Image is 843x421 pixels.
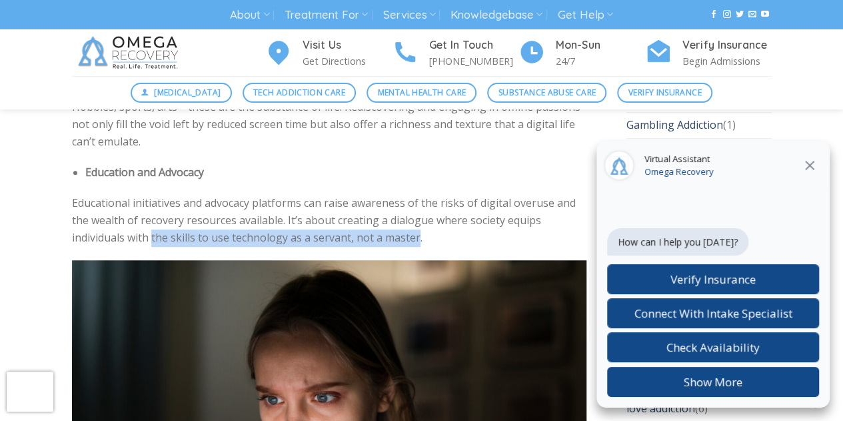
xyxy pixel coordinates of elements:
a: Follow on Facebook [710,10,718,19]
a: Gaming Addiction [626,139,714,164]
a: [MEDICAL_DATA] [131,83,232,103]
a: About [230,3,269,27]
a: Treatment For [285,3,368,27]
p: Educational initiatives and advocacy platforms can raise awareness of the risks of digital overus... [72,195,587,246]
img: Omega Recovery [72,29,189,76]
h4: Visit Us [303,37,392,54]
a: Get In Touch [PHONE_NUMBER] [392,37,518,69]
p: Get Directions [303,53,392,69]
span: Substance Abuse Care [498,86,596,99]
a: Get Help [558,3,613,27]
a: Send us an email [748,10,756,19]
h4: Verify Insurance [682,37,772,54]
h4: Mon-Sun [556,37,645,54]
p: 24/7 [556,53,645,69]
p: Begin Admissions [682,53,772,69]
a: Knowledgebase [450,3,542,27]
li: (19) [626,138,772,164]
a: Follow on YouTube [761,10,769,19]
span: Mental Health Care [378,86,466,99]
a: Substance Abuse Care [487,83,606,103]
a: Verify Insurance [617,83,712,103]
p: Hobbies, sports, arts—these are the substance of life. Rediscovering and engaging in offline pass... [72,99,587,150]
h4: Get In Touch [429,37,518,54]
span: [MEDICAL_DATA] [154,86,221,99]
span: Tech Addiction Care [253,86,345,99]
a: Verify Insurance Begin Admissions [645,37,772,69]
a: Visit Us Get Directions [265,37,392,69]
a: Mental Health Care [367,83,476,103]
p: [PHONE_NUMBER] [429,53,518,69]
strong: Education and Advocacy [85,165,204,179]
li: (1) [626,112,772,138]
a: Gambling Addiction [626,113,723,138]
iframe: reCAPTCHA [7,372,53,412]
a: Services [383,3,435,27]
a: Follow on Twitter [736,10,744,19]
span: Verify Insurance [628,86,702,99]
a: Follow on Instagram [722,10,730,19]
a: Tech Addiction Care [243,83,357,103]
